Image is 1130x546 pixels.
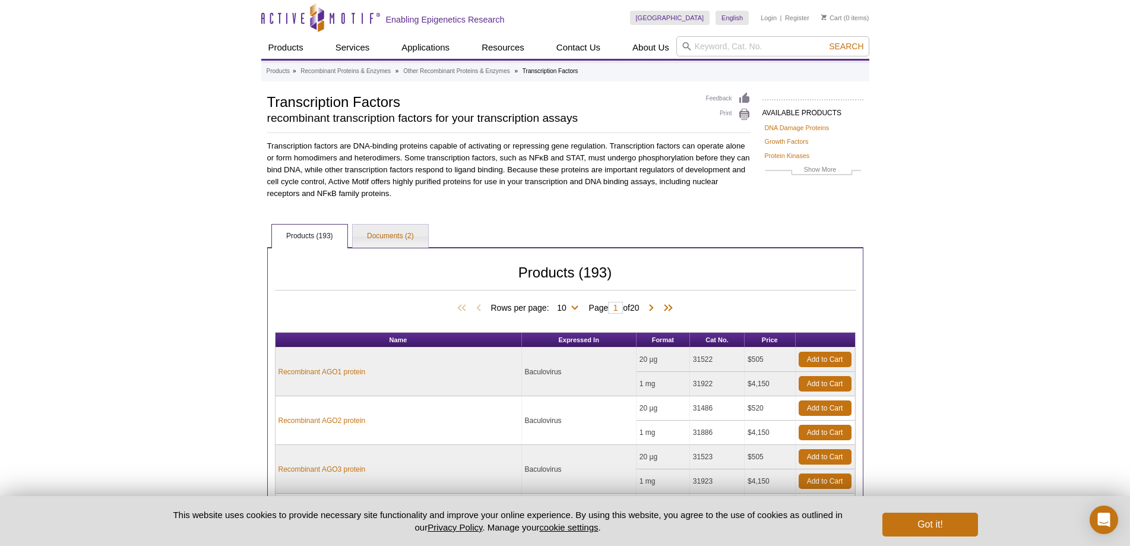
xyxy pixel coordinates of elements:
a: Documents (2) [353,225,428,248]
a: Login [761,14,777,22]
td: Baculovirus [522,348,637,396]
td: 1 mg [637,372,690,396]
a: Products [267,66,290,77]
span: 20 [630,303,640,313]
a: Feedback [706,92,751,105]
p: This website uses cookies to provide necessary site functionality and improve your online experie... [153,509,863,534]
th: Expressed In [522,333,637,348]
td: $520 [745,396,795,421]
td: 50 µg [637,494,690,518]
h1: Transcription Factors [267,92,694,110]
td: $4,150 [745,469,795,494]
a: Recombinant AGO2 protein [278,415,366,426]
a: Register [785,14,809,22]
a: Resources [474,36,531,59]
li: » [514,68,518,74]
a: Products [261,36,311,59]
button: Got it! [882,513,977,536]
button: Search [825,41,867,52]
td: 31922 [690,372,745,396]
li: Transcription Factors [523,68,578,74]
td: 31886 [690,421,745,445]
h2: Products (193) [275,267,856,291]
td: 31486 [690,396,745,421]
a: Print [706,108,751,121]
a: English [716,11,749,25]
span: Rows per page: [490,301,583,313]
td: 1 mg [637,469,690,494]
input: Keyword, Cat. No. [676,36,869,56]
a: DNA Damage Proteins [765,122,830,133]
td: $505 [745,348,795,372]
td: $505 [745,445,795,469]
td: $4,150 [745,421,795,445]
a: Add to Cart [799,400,852,416]
td: $520 [745,494,795,518]
td: 20 µg [637,396,690,421]
span: Next Page [645,302,657,314]
td: 31923 [690,469,745,494]
td: $4,150 [745,372,795,396]
span: Last Page [657,302,675,314]
a: Services [328,36,377,59]
th: Name [276,333,522,348]
a: Cart [821,14,842,22]
h2: AVAILABLE PRODUCTS [762,99,863,121]
a: Contact Us [549,36,607,59]
a: Recombinant AGO3 protein [278,464,366,475]
a: Protein Kinases [765,150,810,161]
a: Recombinant AGO1 protein [278,367,366,377]
th: Cat No. [690,333,745,348]
td: 31522 [690,348,745,372]
td: Baculovirus [522,396,637,445]
td: 20 µg [637,348,690,372]
div: Open Intercom Messenger [1090,506,1118,534]
span: Previous Page [473,302,485,314]
td: Baculovirus [522,445,637,494]
h2: recombinant transcription factors for your transcription assays [267,113,694,124]
li: » [395,68,399,74]
a: Add to Cart [799,425,852,440]
a: Products (193) [272,225,347,248]
a: Other Recombinant Proteins & Enzymes [403,66,510,77]
li: » [293,68,296,74]
a: Add to Cart [799,376,852,392]
a: Growth Factors [765,136,809,147]
span: First Page [455,302,473,314]
a: Recombinant Proteins & Enzymes [300,66,391,77]
li: (0 items) [821,11,869,25]
a: Show More [765,164,861,178]
span: Page of [583,302,645,314]
a: [GEOGRAPHIC_DATA] [630,11,710,25]
button: cookie settings [539,522,598,532]
li: | [780,11,782,25]
a: Privacy Policy [428,522,482,532]
th: Format [637,333,690,348]
td: 31523 [690,445,745,469]
img: Your Cart [821,14,827,20]
a: Applications [394,36,457,59]
h2: Enabling Epigenetics Research [386,14,505,25]
a: About Us [625,36,676,59]
th: Price [745,333,795,348]
a: Add to Cart [799,474,852,489]
td: 20 µg [637,445,690,469]
span: Search [829,42,863,51]
td: 81128 [690,494,745,518]
a: Add to Cart [799,449,852,465]
td: 1 mg [637,421,690,445]
p: Transcription factors are DNA-binding proteins capable of activating or repressing gene regulatio... [267,140,751,200]
a: Add to Cart [799,352,852,367]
